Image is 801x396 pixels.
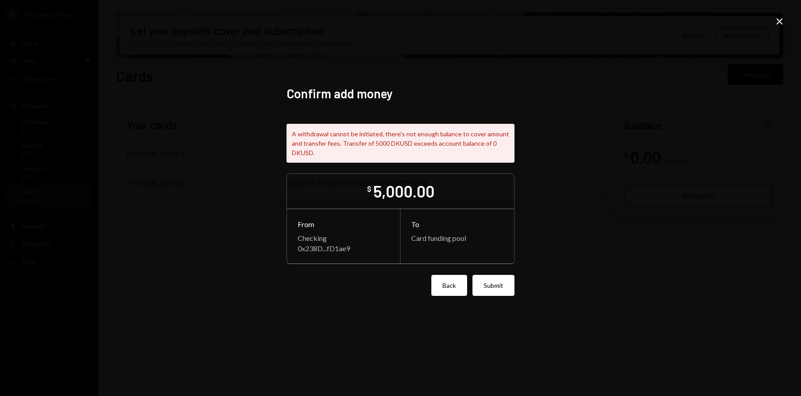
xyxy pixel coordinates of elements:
div: 5,000.00 [373,181,434,201]
div: From [298,220,389,228]
button: Submit [472,275,514,296]
h2: Confirm add money [287,85,514,102]
div: Card funding pool [411,234,503,242]
div: 0x238D...fD1ae9 [298,244,389,253]
div: To [411,220,503,228]
button: Back [431,275,467,296]
div: Checking [298,234,389,242]
div: $ [367,185,371,194]
div: A withdrawal cannot be initiated, there's not enough balance to cover amount and transfer fees. T... [287,124,514,163]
